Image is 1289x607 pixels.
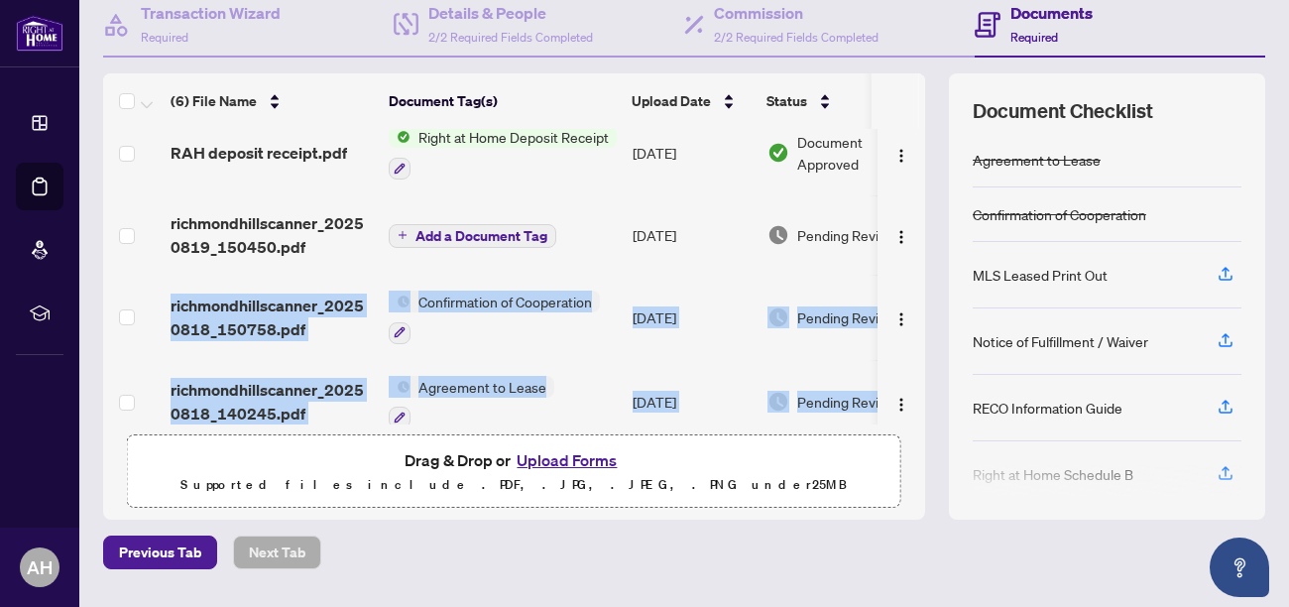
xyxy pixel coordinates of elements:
[389,222,556,248] button: Add a Document Tag
[171,211,373,259] span: richmondhillscanner_20250819_150450.pdf
[767,391,789,413] img: Document Status
[767,306,789,328] img: Document Status
[625,360,760,445] td: [DATE]
[389,291,600,344] button: Status IconConfirmation of Cooperation
[973,149,1101,171] div: Agreement to Lease
[511,447,623,473] button: Upload Forms
[797,306,896,328] span: Pending Review
[973,203,1146,225] div: Confirmation of Cooperation
[428,30,593,45] span: 2/2 Required Fields Completed
[767,224,789,246] img: Document Status
[625,110,760,195] td: [DATE]
[973,330,1148,352] div: Notice of Fulfillment / Waiver
[233,536,321,569] button: Next Tab
[16,15,63,52] img: logo
[415,229,547,243] span: Add a Document Tag
[128,435,900,509] span: Drag & Drop orUpload FormsSupported files include .PDF, .JPG, .JPEG, .PNG under25MB
[163,73,381,129] th: (6) File Name
[885,219,917,251] button: Logo
[885,137,917,169] button: Logo
[171,141,347,165] span: RAH deposit receipt.pdf
[973,463,1133,485] div: Right at Home Schedule B
[428,1,593,25] h4: Details & People
[410,126,617,148] span: Right at Home Deposit Receipt
[893,397,909,413] img: Logo
[171,90,257,112] span: (6) File Name
[632,90,711,112] span: Upload Date
[141,30,188,45] span: Required
[410,291,600,312] span: Confirmation of Cooperation
[767,142,789,164] img: Document Status
[885,302,917,333] button: Logo
[389,376,554,429] button: Status IconAgreement to Lease
[625,195,760,275] td: [DATE]
[1010,30,1058,45] span: Required
[389,126,617,180] button: Status IconRight at Home Deposit Receipt
[140,473,888,497] p: Supported files include .PDF, .JPG, .JPEG, .PNG under 25 MB
[885,386,917,418] button: Logo
[119,537,201,568] span: Previous Tab
[389,291,410,312] img: Status Icon
[973,397,1122,419] div: RECO Information Guide
[714,1,879,25] h4: Commission
[141,1,281,25] h4: Transaction Wizard
[624,73,759,129] th: Upload Date
[381,73,624,129] th: Document Tag(s)
[714,30,879,45] span: 2/2 Required Fields Completed
[766,90,807,112] span: Status
[389,224,556,248] button: Add a Document Tag
[389,376,410,398] img: Status Icon
[1210,538,1269,597] button: Open asap
[893,148,909,164] img: Logo
[893,229,909,245] img: Logo
[797,224,896,246] span: Pending Review
[973,97,1153,125] span: Document Checklist
[797,391,896,413] span: Pending Review
[405,447,623,473] span: Drag & Drop or
[1010,1,1093,25] h4: Documents
[389,126,410,148] img: Status Icon
[27,553,53,581] span: AH
[410,376,554,398] span: Agreement to Lease
[171,294,373,341] span: richmondhillscanner_20250818_150758.pdf
[893,311,909,327] img: Logo
[171,378,373,425] span: richmondhillscanner_20250818_140245.pdf
[797,131,920,175] span: Document Approved
[625,275,760,360] td: [DATE]
[103,536,217,569] button: Previous Tab
[398,230,408,240] span: plus
[759,73,927,129] th: Status
[973,264,1108,286] div: MLS Leased Print Out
